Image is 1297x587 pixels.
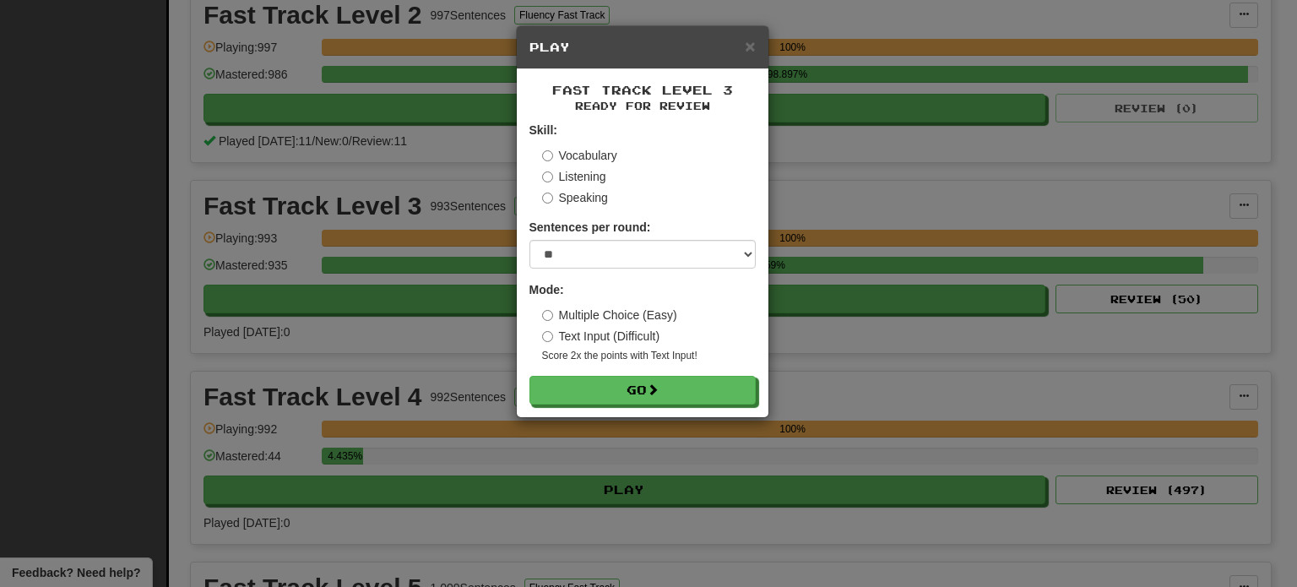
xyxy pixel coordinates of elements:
input: Speaking [542,193,553,204]
span: Fast Track Level 3 [552,83,733,97]
button: Go [529,376,756,405]
strong: Mode: [529,283,564,296]
h5: Play [529,39,756,56]
strong: Skill: [529,123,557,137]
label: Sentences per round: [529,219,651,236]
span: × [745,36,755,56]
small: Score 2x the points with Text Input ! [542,349,756,363]
input: Listening [542,171,553,182]
small: Ready for Review [529,99,756,113]
label: Speaking [542,189,608,206]
label: Vocabulary [542,147,617,164]
label: Text Input (Difficult) [542,328,660,345]
button: Close [745,37,755,55]
input: Text Input (Difficult) [542,331,553,342]
input: Vocabulary [542,150,553,161]
label: Multiple Choice (Easy) [542,307,677,323]
input: Multiple Choice (Easy) [542,310,553,321]
label: Listening [542,168,606,185]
